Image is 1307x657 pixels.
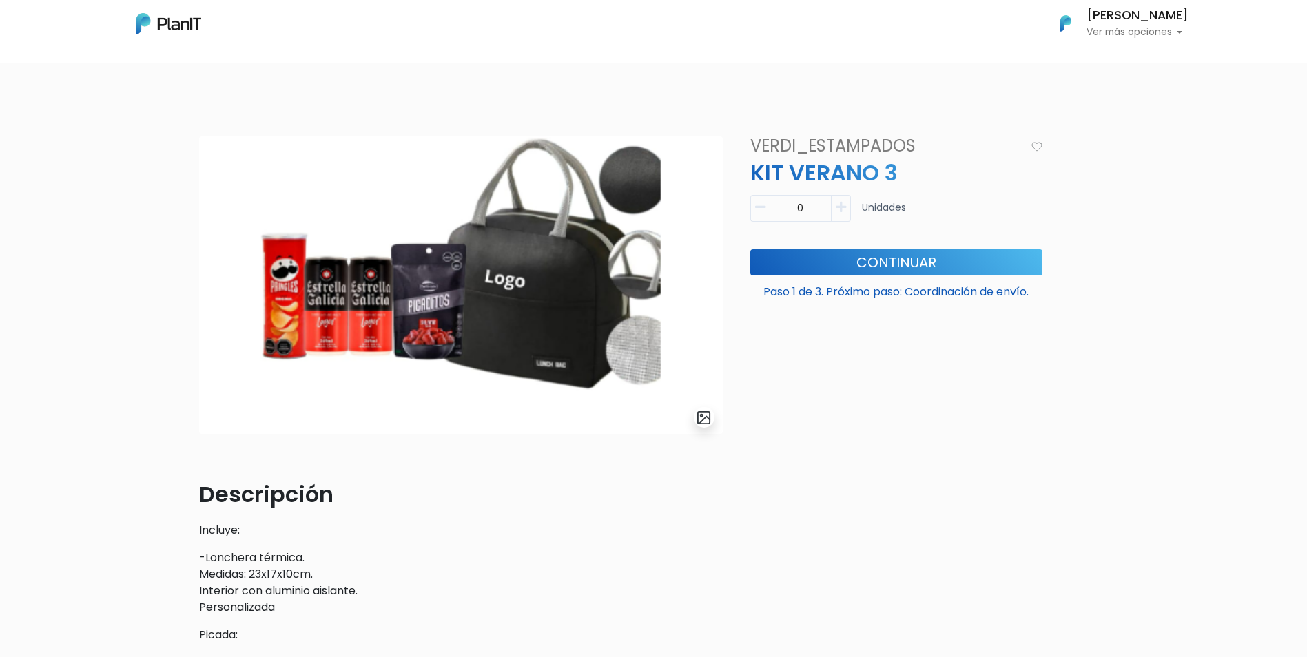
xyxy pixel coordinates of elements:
button: PlanIt Logo [PERSON_NAME] Ver más opciones [1042,6,1188,41]
img: gallery-light [696,410,712,426]
p: Incluye: [199,522,723,539]
p: Ver más opciones [1087,28,1188,37]
h6: [PERSON_NAME] [1087,10,1188,22]
p: Picada: [199,627,723,643]
p: -Lonchera térmica. Medidas: 23x17x10cm. Interior con aluminio aislante. Personalizada [199,550,723,616]
p: Unidades [862,200,906,227]
img: heart_icon [1031,142,1042,152]
img: PlanIt Logo [1051,8,1081,39]
img: Captura_de_pantalla_2025-09-09_101044.png [199,136,723,434]
img: PlanIt Logo [136,13,201,34]
button: Continuar [750,249,1042,275]
p: Descripción [199,478,723,511]
h4: VERDI_ESTAMPADOS [742,136,1025,156]
p: KIT VERANO 3 [742,156,1051,189]
p: Paso 1 de 3. Próximo paso: Coordinación de envío. [750,278,1042,300]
